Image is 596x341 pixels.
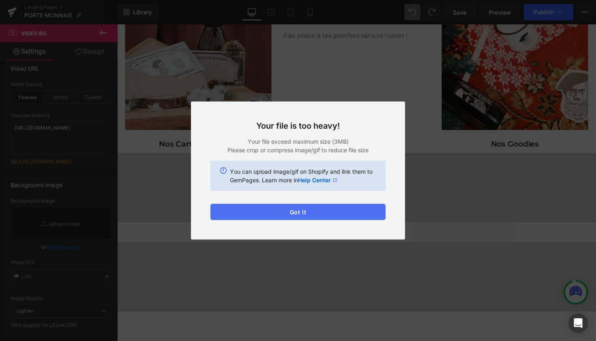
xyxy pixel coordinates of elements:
p: Nos Cartes Cadeaux [8,118,158,128]
p: Your file exceed maximum size (3MB) [210,137,386,146]
p: Fais plaisir à tes proches sans te ruiner ! [170,7,320,17]
h3: Your file is too heavy! [210,121,386,131]
button: Got it [210,204,386,220]
div: Open Intercom Messenger [568,313,588,333]
p: Please crop or compress image/gif to reduce file size [210,146,386,154]
p: Nos Goodies [332,118,482,128]
a: Help Center [298,176,337,184]
p: You can upload image/gif on Shopify and link them to GemPages. Learn more in [230,167,376,184]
